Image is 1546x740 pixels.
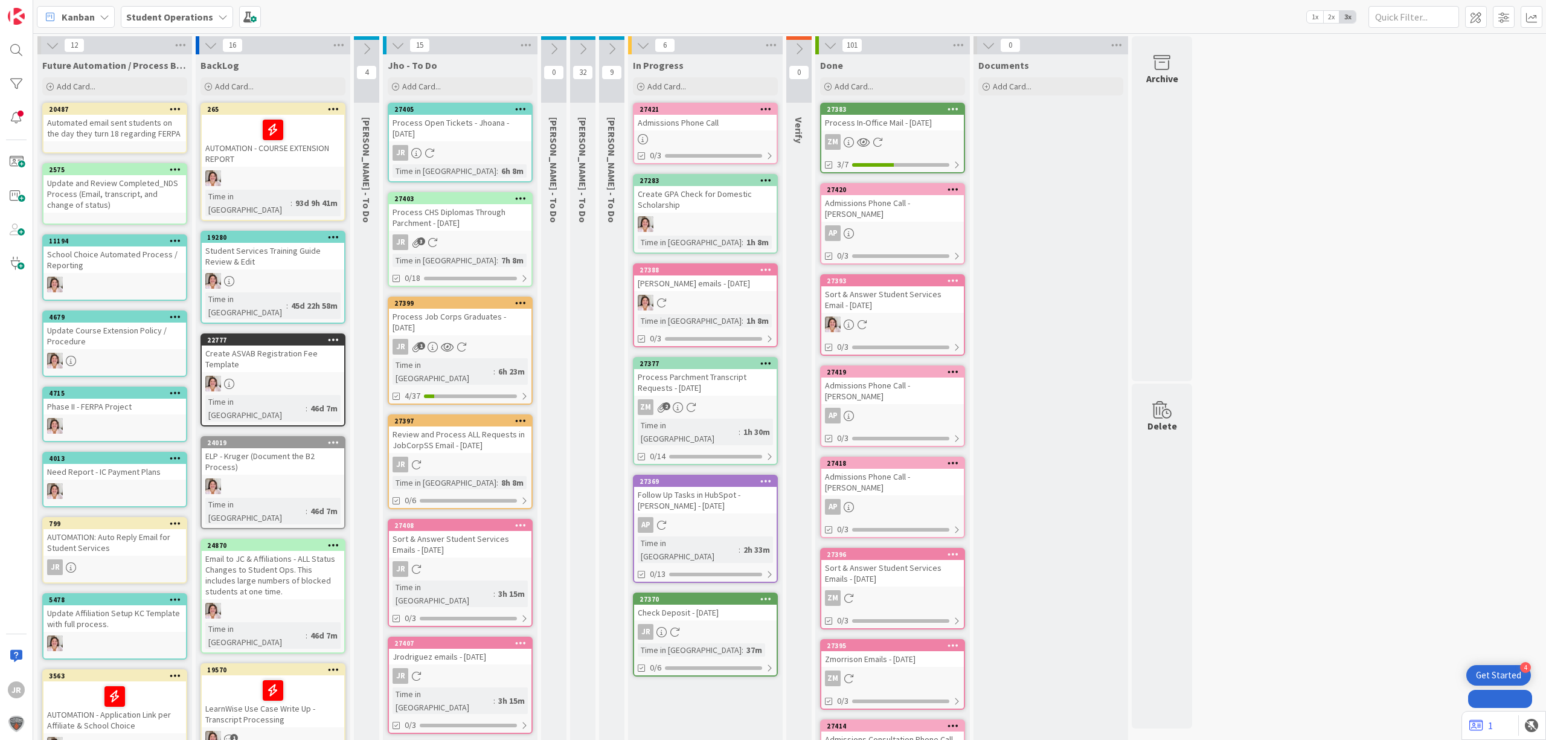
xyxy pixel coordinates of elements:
[42,234,187,301] a: 11194School Choice Automated Process / ReportingEW
[205,292,286,319] div: Time in [GEOGRAPHIC_DATA]
[821,184,964,195] div: 27420
[205,170,221,186] img: EW
[43,323,186,349] div: Update Course Extension Policy / Procedure
[202,540,344,599] div: 24870Email to JC & Affiliations - ALL Status Changes to Student Ops. This includes large numbers ...
[638,236,742,249] div: Time in [GEOGRAPHIC_DATA]
[647,81,686,92] span: Add Card...
[43,246,186,273] div: School Choice Automated Process / Reporting
[633,263,778,347] a: 27388[PERSON_NAME] emails - [DATE]EWTime in [GEOGRAPHIC_DATA]:1h 8m0/3
[200,436,345,529] a: 24019ELP - Kruger (Document the B2 Process)EWTime in [GEOGRAPHIC_DATA]:46d 7m
[640,266,777,274] div: 27388
[205,395,306,422] div: Time in [GEOGRAPHIC_DATA]
[202,273,344,289] div: EW
[821,560,964,587] div: Sort & Answer Student Services Emails - [DATE]
[43,312,186,349] div: 4679Update Course Extension Policy / Procedure
[42,387,187,442] a: 4715Phase II - FERPA ProjectEW
[743,236,772,249] div: 1h 8m
[634,175,777,186] div: 27283
[393,254,496,267] div: Time in [GEOGRAPHIC_DATA]
[389,426,531,453] div: Review and Process ALL Requests in JobCorpSS Email - [DATE]
[42,517,187,584] a: 799AUTOMATION: Auto Reply Email for Student ServicesJR
[820,548,965,629] a: 27396Sort & Answer Student Services Emails - [DATE]ZM0/3
[202,243,344,269] div: Student Services Training Guide Review & Edit
[634,104,777,130] div: 27421Admissions Phone Call
[493,587,495,600] span: :
[495,587,528,600] div: 3h 15m
[205,478,221,494] img: EW
[394,521,531,530] div: 27408
[49,105,186,114] div: 20487
[388,192,533,287] a: 27403Process CHS Diplomas Through Parchment - [DATE]JRTime in [GEOGRAPHIC_DATA]:7h 8m0/18
[43,388,186,414] div: 4715Phase II - FERPA Project
[306,629,307,642] span: :
[389,298,531,335] div: 27399Process Job Corps Graduates - [DATE]
[202,603,344,619] div: EW
[202,115,344,167] div: AUTOMATION - COURSE EXTENSION REPORT
[821,549,964,587] div: 27396Sort & Answer Student Services Emails - [DATE]
[42,593,187,660] a: 5478Update Affiliation Setup KC Template with full process.EW
[42,163,187,225] a: 2575Update and Review Completed_NDS Process (Email, transcript, and change of status)
[43,312,186,323] div: 4679
[405,494,416,507] span: 0/6
[306,402,307,415] span: :
[820,365,965,447] a: 27419Admissions Phone Call - [PERSON_NAME]AP0/3
[288,299,341,312] div: 45d 22h 58m
[650,332,661,345] span: 0/3
[43,518,186,556] div: 799AUTOMATION: Auto Reply Email for Student Services
[633,475,778,583] a: 27369Follow Up Tasks in HubSpot - [PERSON_NAME] - [DATE]APTime in [GEOGRAPHIC_DATA]:2h 33m0/13
[43,418,186,434] div: EW
[389,204,531,231] div: Process CHS Diplomas Through Parchment - [DATE]
[389,561,531,577] div: JR
[393,581,493,607] div: Time in [GEOGRAPHIC_DATA]
[205,603,221,619] img: EW
[47,353,63,368] img: EW
[389,104,531,115] div: 27405
[307,504,341,518] div: 46d 7m
[43,671,186,681] div: 3563
[634,624,777,640] div: JR
[62,10,95,24] span: Kanban
[43,353,186,368] div: EW
[389,668,531,684] div: JR
[993,81,1031,92] span: Add Card...
[742,643,743,657] span: :
[286,299,288,312] span: :
[837,614,848,627] span: 0/3
[820,274,965,356] a: 27393Sort & Answer Student Services Email - [DATE]EW0/3
[821,286,964,313] div: Sort & Answer Student Services Email - [DATE]
[393,234,408,250] div: JR
[42,103,187,153] a: 20487Automated email sent students on the day they turn 18 regarding FERPA
[650,661,661,674] span: 0/6
[200,231,345,324] a: 19280Student Services Training Guide Review & EditEWTime in [GEOGRAPHIC_DATA]:45d 22h 58m
[389,193,531,231] div: 27403Process CHS Diplomas Through Parchment - [DATE]
[389,638,531,664] div: 27407Jrodriguez emails - [DATE]
[402,81,441,92] span: Add Card...
[405,612,416,625] span: 0/3
[49,313,186,321] div: 4679
[43,277,186,292] div: EW
[207,666,344,674] div: 19570
[307,629,341,642] div: 46d 7m
[634,369,777,396] div: Process Parchment Transcript Requests - [DATE]
[205,273,221,289] img: EW
[650,149,661,162] span: 0/3
[638,624,653,640] div: JR
[393,561,408,577] div: JR
[389,638,531,649] div: 27407
[388,519,533,627] a: 27408Sort & Answer Student Services Emails - [DATE]JRTime in [GEOGRAPHIC_DATA]:3h 15m0/3
[638,536,739,563] div: Time in [GEOGRAPHIC_DATA]
[496,254,498,267] span: :
[821,651,964,667] div: Zmorrison Emails - [DATE]
[49,520,186,528] div: 799
[821,458,964,495] div: 27418Admissions Phone Call - [PERSON_NAME]
[388,103,533,182] a: 27405Process Open Tickets - Jhoana - [DATE]JRTime in [GEOGRAPHIC_DATA]:6h 8m
[638,517,653,533] div: AP
[634,594,777,620] div: 27370Check Deposit - [DATE]
[202,540,344,551] div: 24870
[393,358,493,385] div: Time in [GEOGRAPHIC_DATA]
[207,336,344,344] div: 22777
[825,408,841,423] div: AP
[306,504,307,518] span: :
[820,103,965,173] a: 27383Process In-Office Mail - [DATE]ZM3/7
[389,145,531,161] div: JR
